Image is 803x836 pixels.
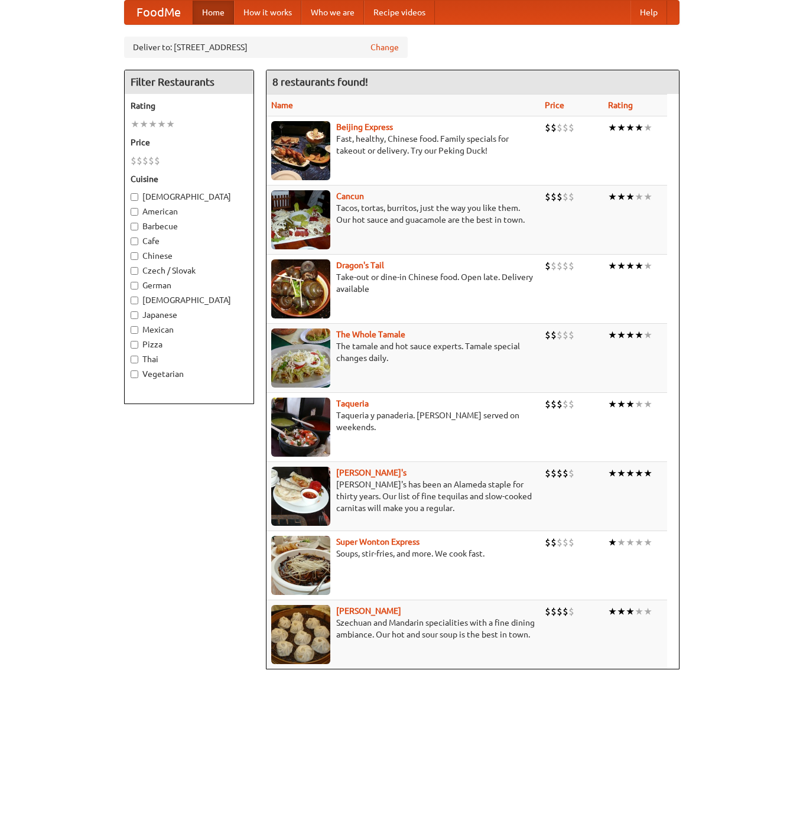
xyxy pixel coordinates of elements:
[568,605,574,618] li: $
[131,191,248,203] label: [DEMOGRAPHIC_DATA]
[563,259,568,272] li: $
[271,617,535,640] p: Szechuan and Mandarin specialities with a fine dining ambiance. Our hot and sour soup is the best...
[551,121,557,134] li: $
[545,605,551,618] li: $
[131,252,138,260] input: Chinese
[563,467,568,480] li: $
[301,1,364,24] a: Who we are
[271,121,330,180] img: beijing.jpg
[568,398,574,411] li: $
[635,190,643,203] li: ★
[608,398,617,411] li: ★
[568,190,574,203] li: $
[131,250,248,262] label: Chinese
[336,468,407,477] b: [PERSON_NAME]'s
[551,259,557,272] li: $
[125,1,193,24] a: FoodMe
[545,398,551,411] li: $
[131,173,248,185] h5: Cuisine
[557,467,563,480] li: $
[131,206,248,217] label: American
[608,121,617,134] li: ★
[643,121,652,134] li: ★
[617,605,626,618] li: ★
[131,136,248,148] h5: Price
[635,328,643,341] li: ★
[557,398,563,411] li: $
[551,190,557,203] li: $
[166,118,175,131] li: ★
[563,190,568,203] li: $
[148,118,157,131] li: ★
[630,1,667,24] a: Help
[635,605,643,618] li: ★
[617,536,626,549] li: ★
[271,548,535,559] p: Soups, stir-fries, and more. We cook fast.
[148,154,154,167] li: $
[617,398,626,411] li: ★
[626,398,635,411] li: ★
[626,190,635,203] li: ★
[617,467,626,480] li: ★
[626,328,635,341] li: ★
[545,121,551,134] li: $
[131,265,248,277] label: Czech / Slovak
[336,261,384,270] a: Dragon's Tail
[336,399,369,408] b: Taqueria
[545,467,551,480] li: $
[139,118,148,131] li: ★
[336,606,401,616] b: [PERSON_NAME]
[568,121,574,134] li: $
[568,328,574,341] li: $
[608,190,617,203] li: ★
[131,279,248,291] label: German
[545,100,564,110] a: Price
[568,259,574,272] li: $
[563,328,568,341] li: $
[545,259,551,272] li: $
[635,259,643,272] li: ★
[617,190,626,203] li: ★
[125,70,253,94] h4: Filter Restaurants
[271,328,330,388] img: wholetamale.jpg
[154,154,160,167] li: $
[635,467,643,480] li: ★
[635,398,643,411] li: ★
[370,41,399,53] a: Change
[131,326,138,334] input: Mexican
[635,121,643,134] li: ★
[271,100,293,110] a: Name
[271,605,330,664] img: shandong.jpg
[557,121,563,134] li: $
[271,259,330,318] img: dragon.jpg
[551,467,557,480] li: $
[563,121,568,134] li: $
[643,605,652,618] li: ★
[336,537,420,547] a: Super Wonton Express
[563,536,568,549] li: $
[608,259,617,272] li: ★
[193,1,234,24] a: Home
[131,267,138,275] input: Czech / Slovak
[551,605,557,618] li: $
[608,605,617,618] li: ★
[131,193,138,201] input: [DEMOGRAPHIC_DATA]
[545,536,551,549] li: $
[131,100,248,112] h5: Rating
[131,368,248,380] label: Vegetarian
[271,340,535,364] p: The tamale and hot sauce experts. Tamale special changes daily.
[131,238,138,245] input: Cafe
[563,605,568,618] li: $
[131,282,138,289] input: German
[136,154,142,167] li: $
[131,118,139,131] li: ★
[568,467,574,480] li: $
[643,328,652,341] li: ★
[617,121,626,134] li: ★
[551,536,557,549] li: $
[271,536,330,595] img: superwonton.jpg
[626,605,635,618] li: ★
[626,259,635,272] li: ★
[131,370,138,378] input: Vegetarian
